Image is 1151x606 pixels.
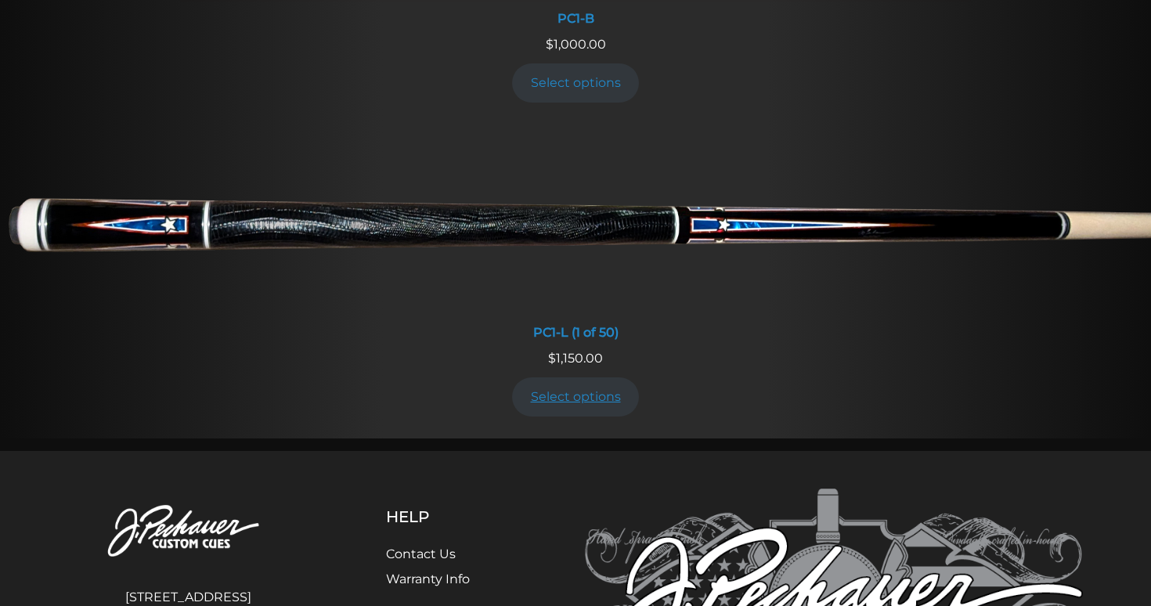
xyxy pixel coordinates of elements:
a: Warranty Info [386,572,470,586]
span: $ [548,351,556,366]
span: 1,000.00 [546,37,606,52]
span: $ [546,37,554,52]
div: PC1-B [180,11,971,26]
span: 1,150.00 [548,351,603,366]
h5: Help [386,507,507,526]
a: Add to cart: “PC1-L (1 of 50)” [512,377,639,416]
a: Contact Us [386,546,456,561]
a: Add to cart: “PC1-B” [512,63,639,102]
img: Pechauer Custom Cues [68,489,308,575]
